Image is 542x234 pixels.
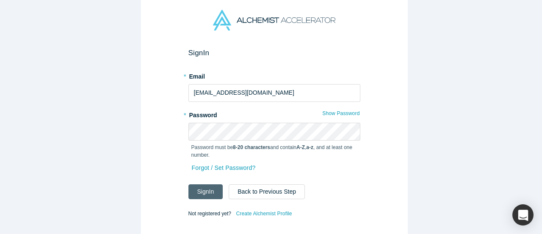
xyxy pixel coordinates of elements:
a: Create Alchemist Profile [235,208,292,219]
span: Not registered yet? [188,210,231,216]
button: SignIn [188,184,223,199]
button: Show Password [322,108,360,119]
strong: 8-20 characters [233,144,270,150]
button: Back to Previous Step [229,184,305,199]
strong: A-Z [296,144,305,150]
strong: a-z [306,144,313,150]
img: Alchemist Accelerator Logo [213,10,335,31]
p: Password must be and contain , , and at least one number. [191,144,357,159]
label: Password [188,108,360,120]
h2: Sign In [188,48,360,57]
label: Email [188,69,360,81]
a: Forgot / Set Password? [191,161,256,175]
